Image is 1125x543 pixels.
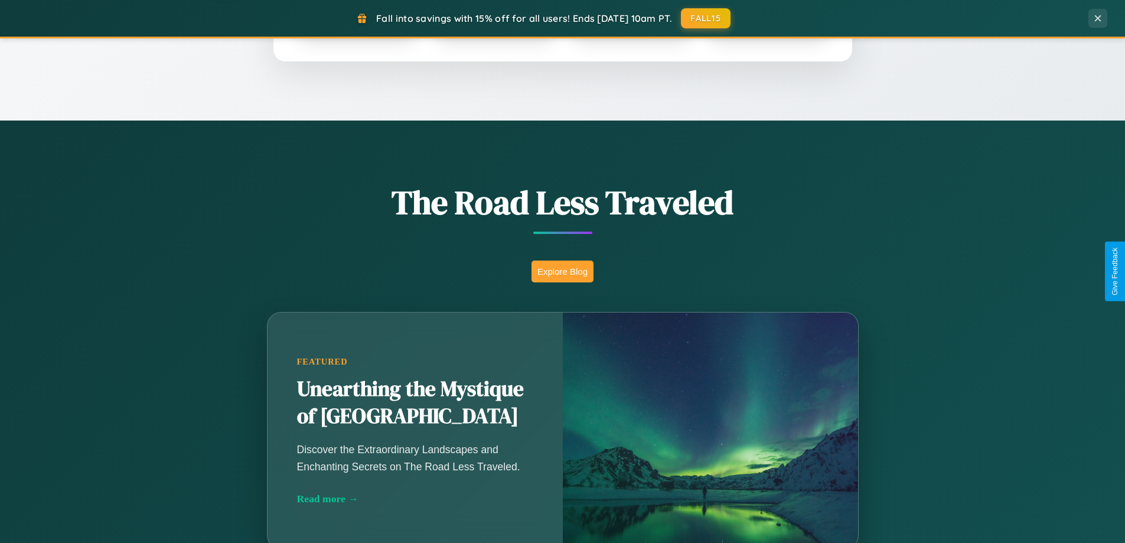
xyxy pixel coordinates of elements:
button: Explore Blog [531,261,594,282]
p: Discover the Extraordinary Landscapes and Enchanting Secrets on The Road Less Traveled. [297,441,533,474]
div: Give Feedback [1111,248,1119,295]
button: FALL15 [681,8,731,28]
h2: Unearthing the Mystique of [GEOGRAPHIC_DATA] [297,376,533,430]
div: Featured [297,357,533,367]
h1: The Road Less Traveled [208,180,917,225]
div: Read more → [297,493,533,505]
span: Fall into savings with 15% off for all users! Ends [DATE] 10am PT. [376,12,672,24]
